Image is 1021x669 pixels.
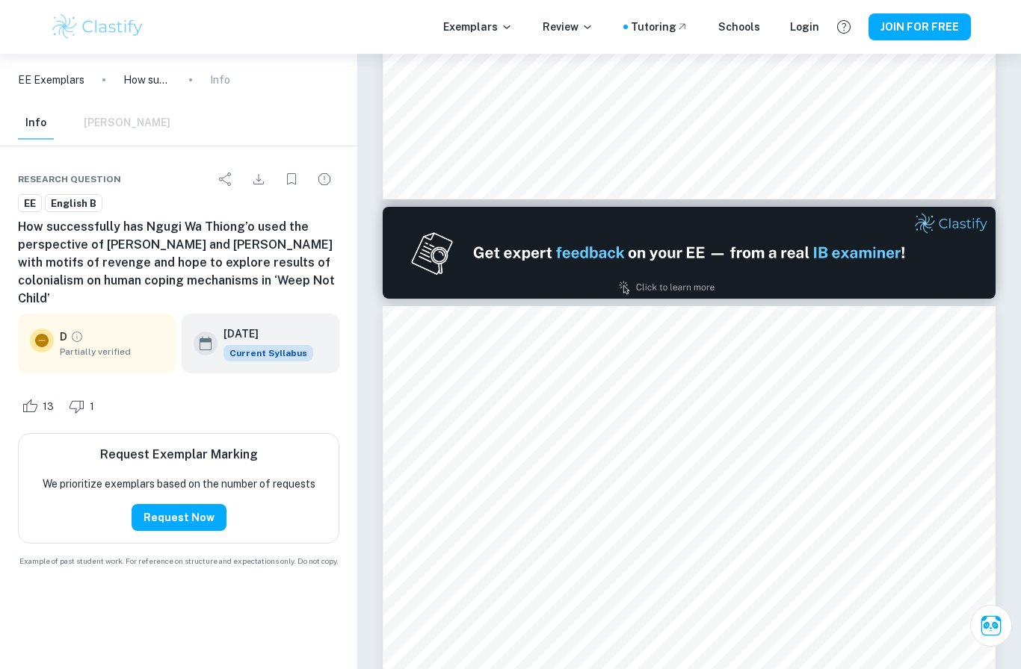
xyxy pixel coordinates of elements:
div: Download [244,164,274,194]
div: Like [18,394,62,418]
span: Example of past student work. For reference on structure and expectations only. Do not copy. [18,556,339,567]
a: Grade partially verified [70,330,84,343]
span: Partially verified [60,345,164,358]
button: Help and Feedback [831,14,857,40]
button: JOIN FOR FREE [869,13,971,40]
div: Share [211,164,241,194]
h6: How successfully has Ngugi Wa Thiong’o used the perspective of [PERSON_NAME] and [PERSON_NAME] wi... [18,218,339,308]
div: This exemplar is based on the current syllabus. Feel free to refer to it for inspiration/ideas wh... [223,345,313,361]
p: How successfully has Ngugi Wa Thiong’o used the perspective of [PERSON_NAME] and [PERSON_NAME] wi... [123,72,171,88]
p: Review [543,19,593,35]
p: Info [210,72,230,88]
p: D [60,329,67,345]
button: Info [18,107,54,140]
a: English B [45,194,102,213]
h6: Request Exemplar Marking [100,446,258,464]
div: Report issue [309,164,339,194]
span: English B [46,196,102,211]
span: Research question [18,172,121,186]
a: EE [18,194,42,213]
p: We prioritize exemplars based on the number of requests [43,476,315,492]
div: Bookmark [277,164,306,194]
p: Exemplars [443,19,513,35]
button: Request Now [132,504,226,531]
span: Current Syllabus [223,345,313,361]
a: EE Exemplars [18,72,84,88]
a: Schools [718,19,760,35]
span: 13 [34,399,62,414]
a: Login [790,19,819,35]
img: Clastify logo [50,12,145,42]
span: EE [19,196,41,211]
h6: [DATE] [223,326,301,342]
a: Tutoring [631,19,688,35]
span: 1 [81,399,102,414]
button: Ask Clai [970,605,1012,647]
div: Dislike [65,394,102,418]
img: Ad [383,207,996,299]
